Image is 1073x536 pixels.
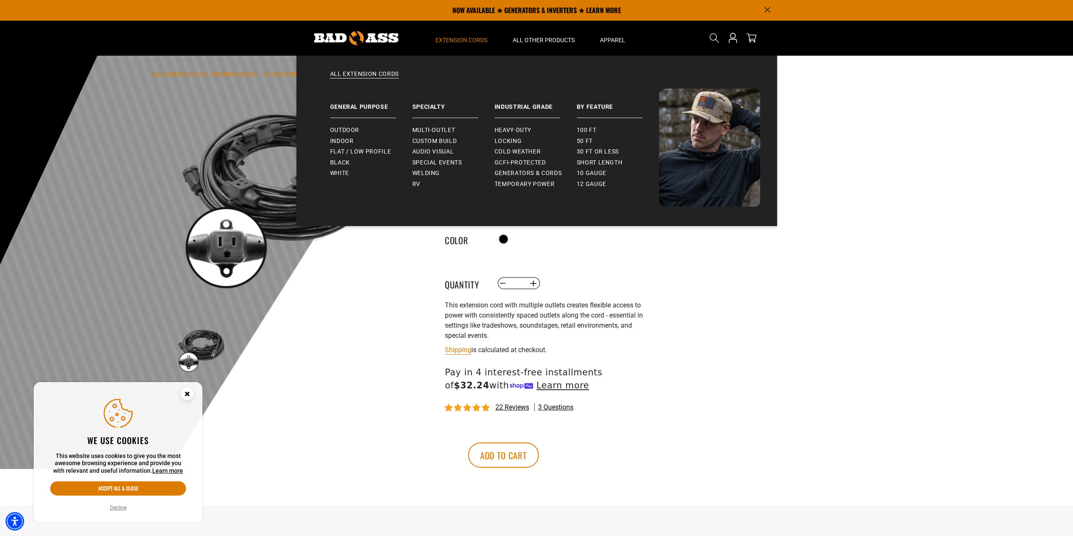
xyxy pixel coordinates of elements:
[468,442,539,468] button: Add to cart
[495,148,541,156] span: Cold Weather
[445,346,471,354] a: Shipping
[445,344,651,356] div: is calculated at checkout.
[495,125,577,136] a: Heavy-Duty
[577,125,659,136] a: 100 ft
[495,127,531,134] span: Heavy-Duty
[264,71,352,77] span: 52 Foot 11 Multi-Outlet Extension Cord
[445,278,487,289] label: Quantity
[538,403,573,412] span: 3 questions
[726,20,740,56] a: Open this option
[177,93,380,296] img: black
[412,136,495,147] a: Custom Build
[5,512,24,531] div: Accessibility Menu
[152,71,209,77] a: Bad Ass Extension Cords
[412,125,495,136] a: Multi-Outlet
[330,136,412,147] a: Indoor
[50,435,186,446] h2: We use cookies
[500,20,587,56] summary: All Other Products
[330,157,412,168] a: Black
[445,234,487,245] legend: Color
[330,159,350,167] span: Black
[577,137,593,145] span: 50 ft
[412,89,495,118] a: Specialty
[600,36,625,44] span: Apparel
[330,148,391,156] span: Flat / Low Profile
[495,146,577,157] a: Cold Weather
[745,33,758,43] a: cart
[577,136,659,147] a: 50 ft
[659,89,760,207] img: Bad Ass Extension Cords
[177,325,226,374] img: black
[495,159,546,167] span: GCFI-Protected
[445,301,643,339] span: This extension cord with multiple outlets creates flexible access to power with consistently spac...
[513,36,575,44] span: All Other Products
[495,403,529,411] span: 22 reviews
[330,127,359,134] span: Outdoor
[172,382,202,408] button: Close this option
[577,157,659,168] a: Short Length
[436,36,487,44] span: Extension Cords
[50,453,186,475] p: This website uses cookies to give you the most awesome browsing experience and provide you with r...
[260,71,262,77] span: ›
[577,89,659,118] a: By Feature
[313,70,760,89] a: All Extension Cords
[412,148,454,156] span: Audio Visual
[210,71,212,77] span: ›
[577,159,623,167] span: Short Length
[495,89,577,118] a: Industrial Grade
[412,159,462,167] span: Special Events
[214,71,258,77] a: Return to Collection
[412,168,495,179] a: Welding
[412,146,495,157] a: Audio Visual
[330,89,412,118] a: General Purpose
[330,146,412,157] a: Flat / Low Profile
[495,179,577,190] a: Temporary Power
[495,136,577,147] a: Locking
[412,157,495,168] a: Special Events
[108,504,129,512] button: Decline
[577,179,659,190] a: 12 gauge
[577,148,619,156] span: 30 ft or less
[577,170,606,177] span: 10 gauge
[412,180,420,188] span: RV
[330,125,412,136] a: Outdoor
[412,179,495,190] a: RV
[412,127,455,134] span: Multi-Outlet
[412,170,440,177] span: Welding
[577,180,606,188] span: 12 gauge
[50,481,186,496] button: Accept all & close
[577,146,659,157] a: 30 ft or less
[495,180,555,188] span: Temporary Power
[587,20,638,56] summary: Apparel
[495,168,577,179] a: Generators & Cords
[495,170,562,177] span: Generators & Cords
[34,382,202,523] aside: Cookie Consent
[495,157,577,168] a: GCFI-Protected
[412,137,457,145] span: Custom Build
[495,137,522,145] span: Locking
[330,137,354,145] span: Indoor
[314,31,398,45] img: Bad Ass Extension Cords
[330,170,349,177] span: White
[445,404,491,412] span: 4.95 stars
[152,68,352,78] nav: breadcrumbs
[577,127,597,134] span: 100 ft
[707,31,721,45] summary: Search
[423,20,500,56] summary: Extension Cords
[577,168,659,179] a: 10 gauge
[330,168,412,179] a: White
[152,467,183,474] a: This website uses cookies to give you the most awesome browsing experience and provide you with r...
